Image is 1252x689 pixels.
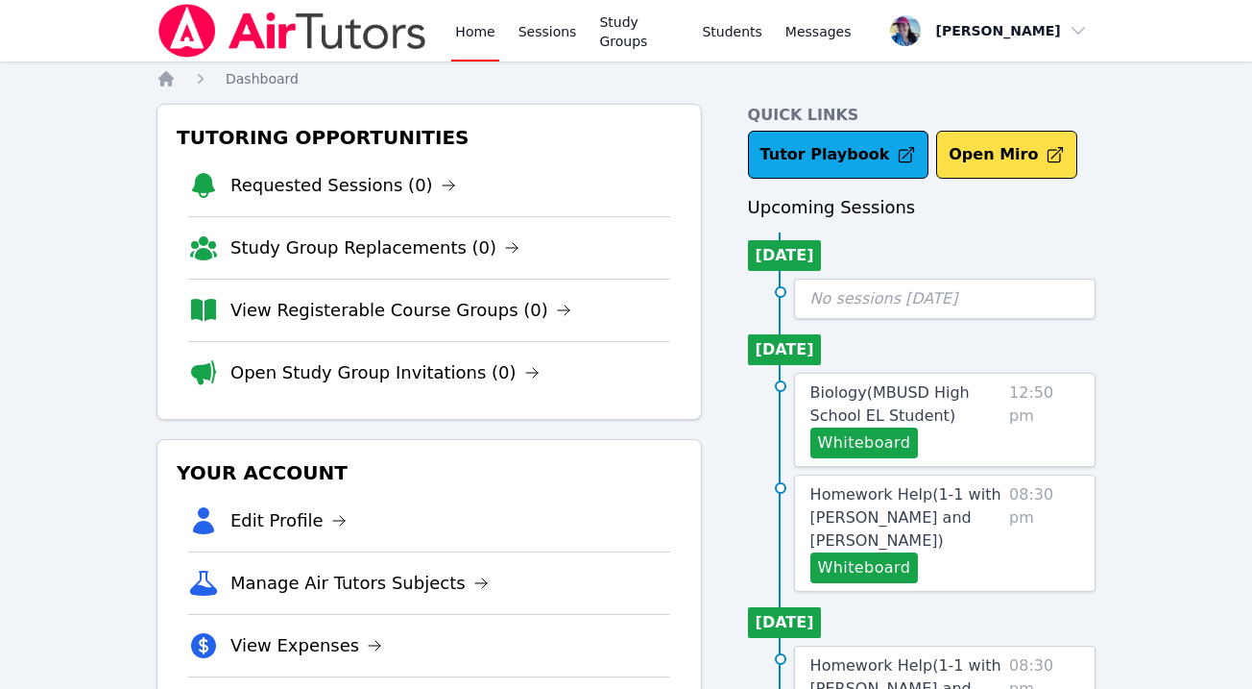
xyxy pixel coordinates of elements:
[810,485,1001,550] span: Homework Help ( 1-1 with [PERSON_NAME] and [PERSON_NAME] )
[810,381,1001,428] a: Biology(MBUSD High School EL Student)
[810,428,919,458] button: Whiteboard
[173,120,686,155] h3: Tutoring Opportunities
[230,507,347,534] a: Edit Profile
[230,359,540,386] a: Open Study Group Invitations (0)
[230,570,489,597] a: Manage Air Tutors Subjects
[230,172,456,199] a: Requested Sessions (0)
[810,289,958,308] span: No sessions [DATE]
[936,131,1077,179] button: Open Miro
[173,455,686,490] h3: Your Account
[810,553,919,583] button: Whiteboard
[748,131,929,179] a: Tutor Playbook
[748,194,1095,221] h3: Upcoming Sessions
[230,234,519,261] a: Study Group Replacements (0)
[230,297,571,324] a: View Registerable Course Groups (0)
[226,71,299,86] span: Dashboard
[226,69,299,88] a: Dashboard
[748,334,822,365] li: [DATE]
[785,22,852,41] span: Messages
[230,632,382,659] a: View Expenses
[748,104,1095,127] h4: Quick Links
[810,483,1001,553] a: Homework Help(1-1 with [PERSON_NAME] and [PERSON_NAME])
[810,383,970,425] span: Biology ( MBUSD High School EL Student )
[748,240,822,271] li: [DATE]
[156,69,1095,88] nav: Breadcrumb
[1009,381,1079,458] span: 12:50 pm
[156,4,428,58] img: Air Tutors
[748,607,822,638] li: [DATE]
[1009,483,1079,583] span: 08:30 pm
